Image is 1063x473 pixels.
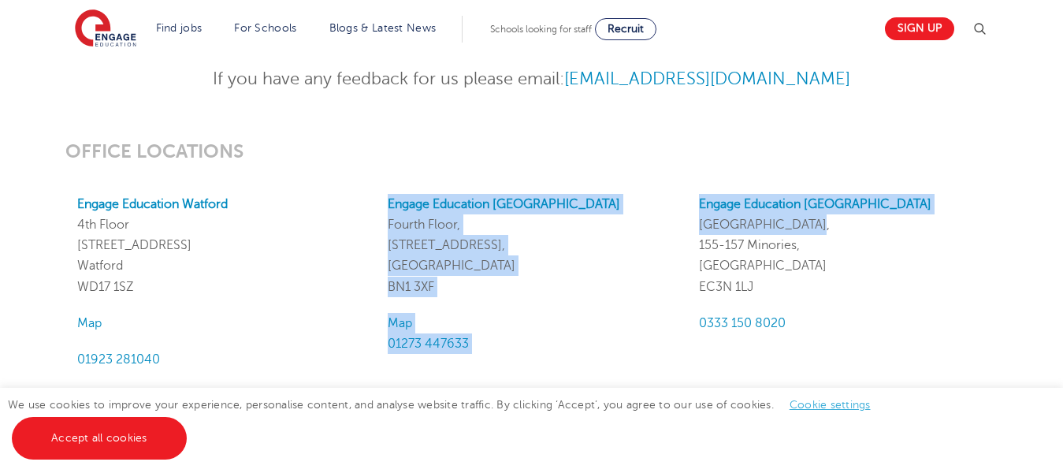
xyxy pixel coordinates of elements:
[564,69,850,88] a: [EMAIL_ADDRESS][DOMAIN_NAME]
[156,22,203,34] a: Find jobs
[8,399,886,444] span: We use cookies to improve your experience, personalise content, and analyse website traffic. By c...
[490,24,592,35] span: Schools looking for staff
[608,23,644,35] span: Recruit
[65,140,998,162] h3: OFFICE LOCATIONS
[75,9,136,49] img: Engage Education
[145,65,918,93] p: If you have any feedback for us please email:
[595,18,656,40] a: Recruit
[699,197,931,211] a: Engage Education [GEOGRAPHIC_DATA]
[388,316,412,330] a: Map
[388,337,469,351] a: 01273 447633
[12,417,187,460] a: Accept all cookies
[885,17,954,40] a: Sign up
[77,197,228,211] a: Engage Education Watford
[388,197,620,211] a: Engage Education [GEOGRAPHIC_DATA]
[699,194,986,297] p: [GEOGRAPHIC_DATA], 155-157 Minories, [GEOGRAPHIC_DATA] EC3N 1LJ
[234,22,296,34] a: For Schools
[388,194,675,297] p: Fourth Floor, [STREET_ADDRESS], [GEOGRAPHIC_DATA] BN1 3XF
[77,352,160,367] a: 01923 281040
[699,316,786,330] a: 0333 150 8020
[77,316,102,330] a: Map
[77,194,364,297] p: 4th Floor [STREET_ADDRESS] Watford WD17 1SZ
[790,399,871,411] a: Cookie settings
[329,22,437,34] a: Blogs & Latest News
